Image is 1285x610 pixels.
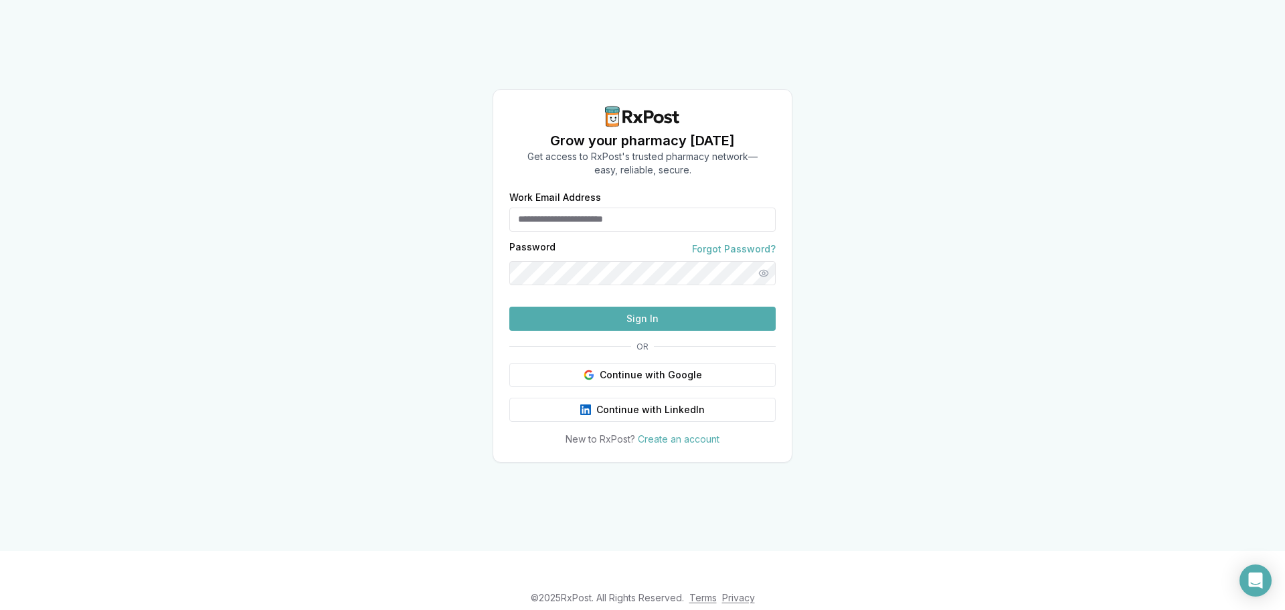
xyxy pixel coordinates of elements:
button: Sign In [509,307,776,331]
a: Forgot Password? [692,242,776,256]
button: Show password [752,261,776,285]
img: LinkedIn [580,404,591,415]
label: Work Email Address [509,193,776,202]
a: Create an account [638,433,719,445]
button: Continue with Google [509,363,776,387]
img: RxPost Logo [600,106,685,127]
label: Password [509,242,555,256]
div: Open Intercom Messenger [1239,564,1272,597]
span: OR [631,341,654,352]
span: New to RxPost? [566,433,635,445]
a: Privacy [722,592,755,603]
a: Terms [689,592,717,603]
h1: Grow your pharmacy [DATE] [527,131,758,150]
img: Google [584,370,594,380]
p: Get access to RxPost's trusted pharmacy network— easy, reliable, secure. [527,150,758,177]
button: Continue with LinkedIn [509,398,776,422]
